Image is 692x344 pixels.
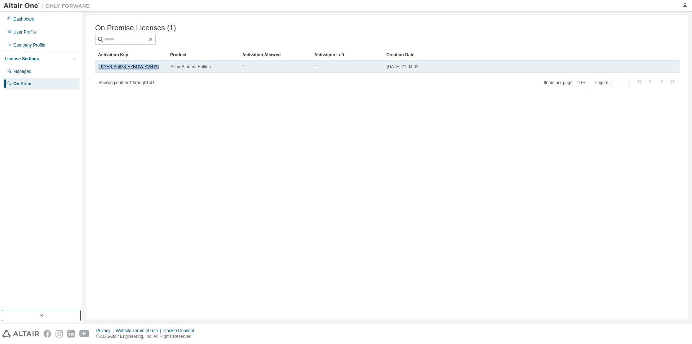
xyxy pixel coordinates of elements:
[386,49,648,61] div: Creation Date
[315,64,317,70] span: 1
[2,330,39,338] img: altair_logo.svg
[13,16,35,22] div: Dashboard
[13,29,36,35] div: User Profile
[13,69,31,74] div: Managed
[98,80,155,85] span: Showing entries 1 through 1 of 1
[544,78,588,87] span: Items per page
[387,64,418,70] span: [DATE] 21:04:02
[98,64,159,69] a: LKYFS-S5834-EZBOW-AVHYU
[79,330,90,338] img: youtube.svg
[13,81,31,87] div: On Prem
[13,42,45,48] div: Company Profile
[577,80,586,86] button: 10
[96,328,116,334] div: Privacy
[595,78,629,87] span: Page n.
[242,49,309,61] div: Activation Allowed
[116,328,163,334] div: Website Terms of Use
[67,330,75,338] img: linkedin.svg
[44,330,51,338] img: facebook.svg
[4,2,94,9] img: Altair One
[95,24,176,32] span: On Premise Licenses (1)
[170,49,236,61] div: Product
[163,328,198,334] div: Cookie Consent
[98,49,164,61] div: Activation Key
[96,334,199,340] p: © 2025 Altair Engineering, Inc. All Rights Reserved.
[56,330,63,338] img: instagram.svg
[314,49,381,61] div: Activation Left
[243,64,245,70] span: 1
[5,56,39,62] div: License Settings
[170,64,211,70] span: Altair Student Edition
